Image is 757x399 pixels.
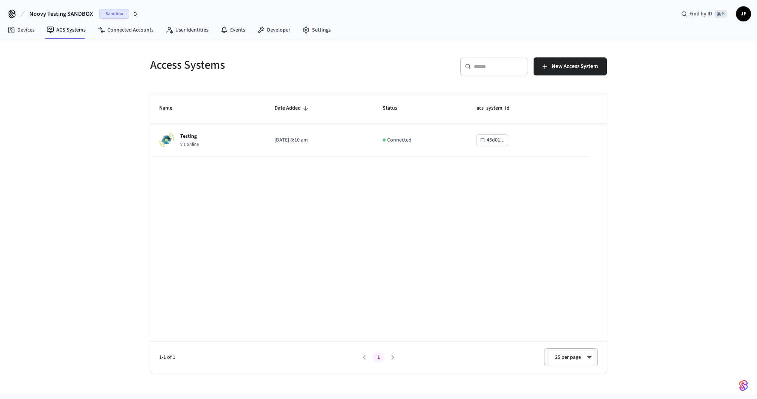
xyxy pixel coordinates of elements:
span: New Access System [552,62,598,71]
span: Date Added [274,102,311,114]
button: 45d01... [477,134,508,146]
a: User Identities [160,23,214,37]
a: Connected Accounts [92,23,160,37]
table: sticky table [150,93,607,157]
div: 45d01... [487,136,505,145]
img: Visionline Logo [159,132,174,148]
nav: pagination navigation [357,351,400,363]
button: page 1 [372,351,385,363]
div: Find by ID⌘ K [675,7,733,21]
p: Testing [180,132,199,140]
div: 25 per page [549,348,593,366]
span: acs_system_id [477,102,519,114]
a: Settings [296,23,337,37]
button: New Access System [534,57,607,75]
img: SeamLogoGradient.69752ec5.svg [739,379,748,391]
span: Status [383,102,407,114]
span: Find by ID [689,10,712,18]
span: Sandbox [99,9,129,19]
span: Name [159,102,182,114]
span: ⌘ K [715,10,727,18]
a: ACS Systems [41,23,92,37]
p: Visionline [180,142,199,148]
span: Noovy Testing SANDBOX [29,9,93,18]
a: Devices [2,23,41,37]
span: JF [737,7,750,21]
p: Connected [387,136,412,144]
button: JF [736,6,751,21]
p: [DATE] 8:10 am [274,136,365,144]
span: 1-1 of 1 [159,354,357,361]
h5: Access Systems [150,57,374,73]
a: Events [214,23,251,37]
a: Developer [251,23,296,37]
